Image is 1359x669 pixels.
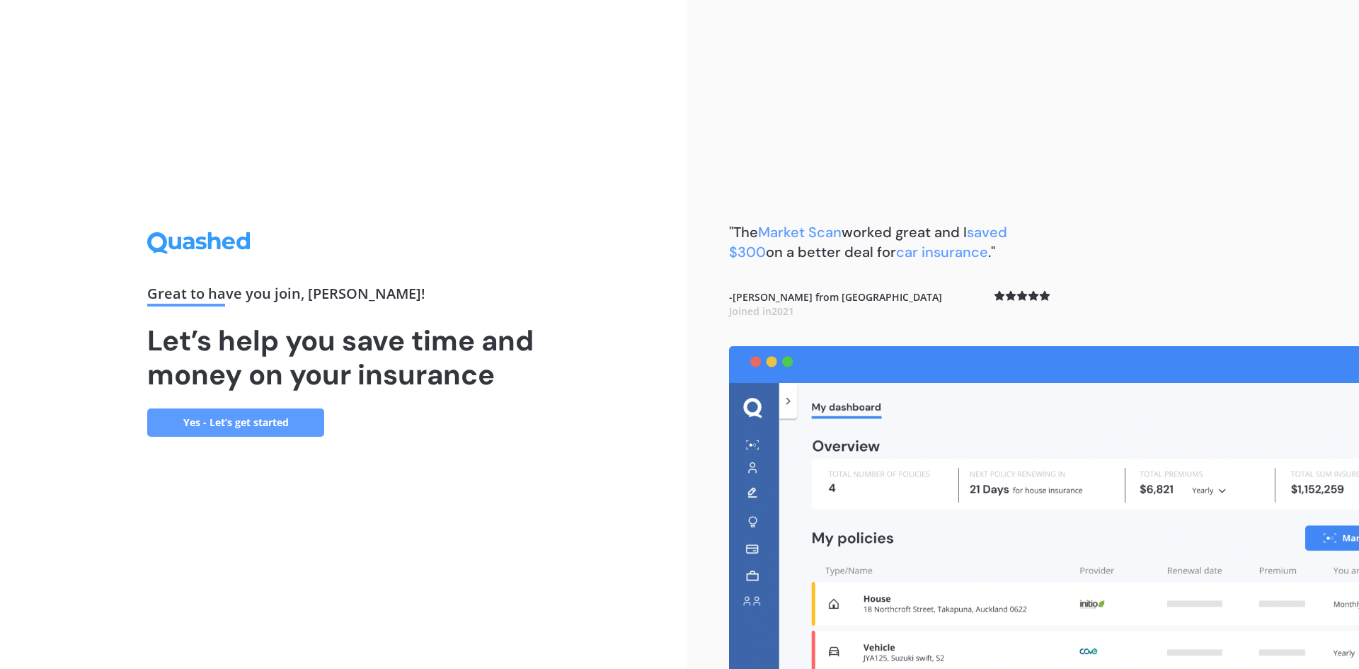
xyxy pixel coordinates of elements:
[147,287,539,307] div: Great to have you join , [PERSON_NAME] !
[758,223,842,241] span: Market Scan
[729,304,794,318] span: Joined in 2021
[729,223,1007,261] span: saved $300
[147,408,324,437] a: Yes - Let’s get started
[729,290,942,318] b: - [PERSON_NAME] from [GEOGRAPHIC_DATA]
[729,223,1007,261] b: "The worked great and I on a better deal for ."
[147,324,539,391] h1: Let’s help you save time and money on your insurance
[896,243,988,261] span: car insurance
[729,346,1359,669] img: dashboard.webp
